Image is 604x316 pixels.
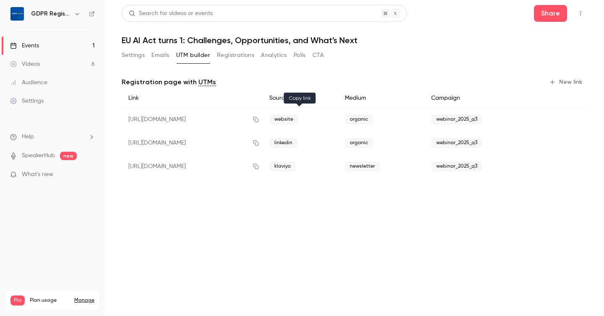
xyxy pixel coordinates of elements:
[345,161,380,171] span: newsletter
[122,131,263,155] div: [URL][DOMAIN_NAME]
[217,49,254,62] button: Registrations
[345,138,373,148] span: organic
[294,49,306,62] button: Polls
[261,49,287,62] button: Analytics
[546,75,587,89] button: New link
[424,89,539,108] div: Campaign
[22,170,53,179] span: What's new
[10,60,40,68] div: Videos
[60,152,77,160] span: new
[10,41,39,50] div: Events
[122,77,216,87] p: Registration page with
[22,151,55,160] a: SpeakerHub
[10,132,95,141] li: help-dropdown-opener
[198,77,216,87] a: UTMs
[122,49,145,62] button: Settings
[431,161,482,171] span: webinar_2025_q3
[10,7,24,21] img: GDPR Register
[338,89,424,108] div: Medium
[534,5,567,22] button: Share
[31,10,70,18] h6: GDPR Register
[122,155,263,178] div: [URL][DOMAIN_NAME]
[269,161,296,171] span: klaviyo
[122,89,263,108] div: Link
[10,295,25,306] span: Pro
[122,108,263,132] div: [URL][DOMAIN_NAME]
[30,297,69,304] span: Plan usage
[129,9,213,18] div: Search for videos or events
[176,49,210,62] button: UTM builder
[10,97,44,105] div: Settings
[269,114,298,124] span: website
[263,89,338,108] div: Source
[431,114,482,124] span: webinar_2025_q3
[22,132,34,141] span: Help
[10,78,47,87] div: Audience
[151,49,169,62] button: Emails
[122,35,587,45] h1: EU AI Act turns 1: Challenges, Opportunities, and What’s Next
[74,297,94,304] a: Manage
[312,49,324,62] button: CTA
[431,138,482,148] span: webinar_2025_q3
[345,114,373,124] span: organic
[269,138,297,148] span: linkedin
